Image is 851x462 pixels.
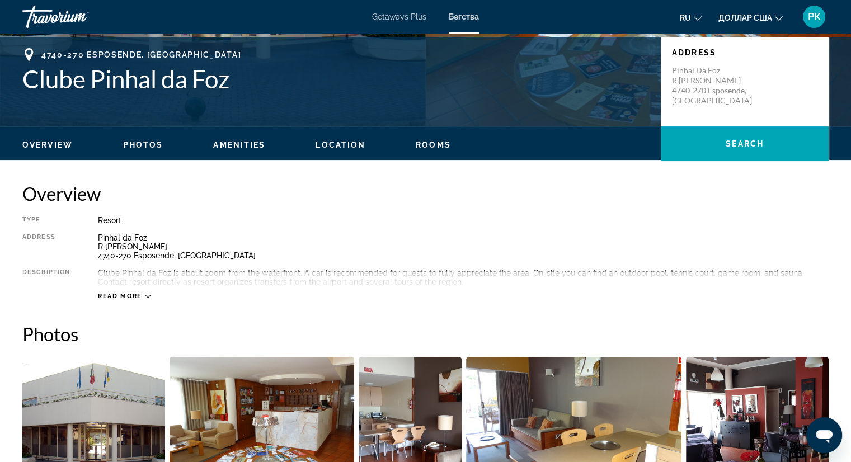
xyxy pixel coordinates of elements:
[41,50,241,59] span: 4740-270 Esposende, [GEOGRAPHIC_DATA]
[800,5,829,29] button: Меню пользователя
[316,140,365,149] span: Location
[123,140,163,149] span: Photos
[661,126,829,161] button: Search
[213,140,265,150] button: Amenities
[416,140,451,150] button: Rooms
[449,12,479,21] a: Бегства
[672,65,761,106] p: Pinhal da Foz R [PERSON_NAME] 4740-270 Esposende, [GEOGRAPHIC_DATA]
[680,10,702,26] button: Изменить язык
[22,216,70,225] div: Type
[22,268,70,286] div: Description
[680,13,691,22] font: ru
[22,140,73,150] button: Overview
[22,64,650,93] h1: Clube Pinhal da Foz
[808,11,821,22] font: РК
[22,140,73,149] span: Overview
[98,233,829,260] div: Pinhal da Foz R [PERSON_NAME] 4740-270 Esposende, [GEOGRAPHIC_DATA]
[22,182,829,205] h2: Overview
[416,140,451,149] span: Rooms
[98,216,829,225] div: Resort
[372,12,426,21] a: Getaways Plus
[22,2,134,31] a: Травориум
[718,10,783,26] button: Изменить валюту
[98,268,829,286] div: Clube Pinhal da Foz is about 200m from the waterfront. A car is recommended for guests to fully a...
[98,293,142,300] span: Read more
[98,292,151,300] button: Read more
[316,140,365,150] button: Location
[123,140,163,150] button: Photos
[726,139,764,148] span: Search
[806,417,842,453] iframe: Кнопка запуска окна обмена сообщениями
[22,323,829,345] h2: Photos
[718,13,772,22] font: доллар США
[213,140,265,149] span: Amenities
[672,48,817,57] p: Address
[22,233,70,260] div: Address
